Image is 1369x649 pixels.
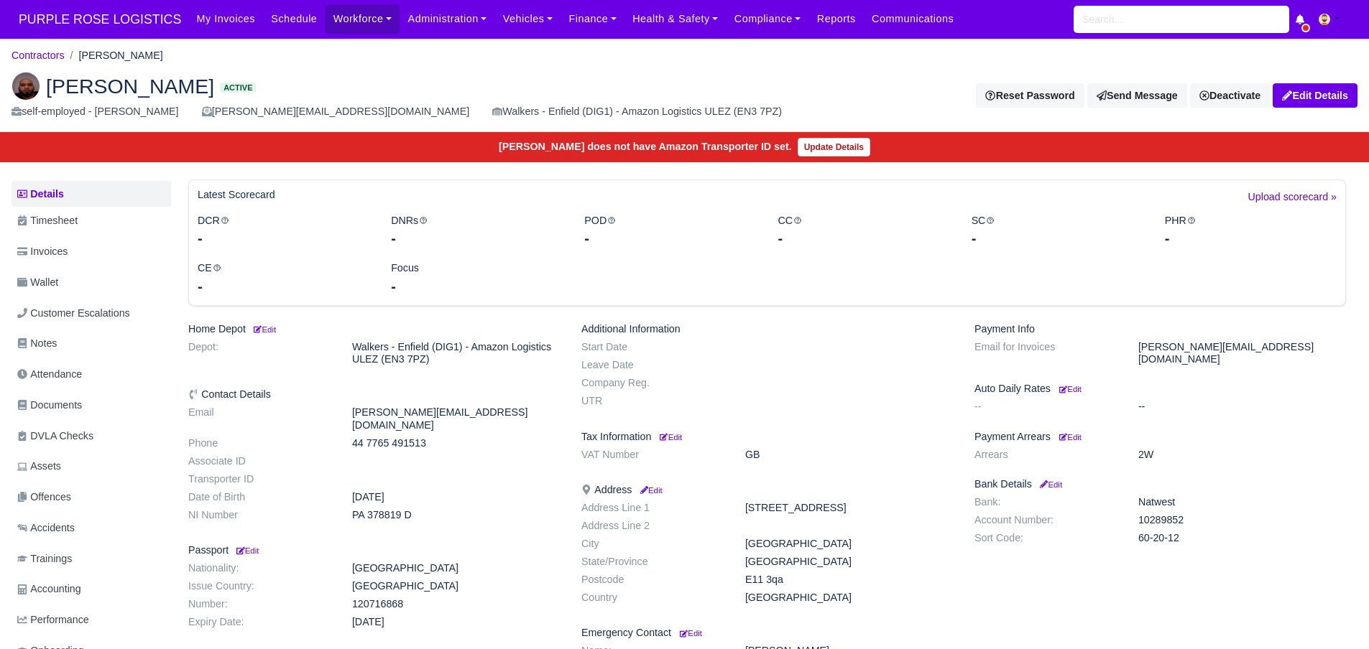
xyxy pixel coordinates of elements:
div: - [972,228,1143,248]
dd: GB [734,449,964,461]
dd: 120716868 [341,598,571,610]
dd: 10289852 [1128,514,1357,526]
a: Notes [11,330,171,358]
dt: Sort Code: [964,532,1128,544]
a: Edit [1038,478,1062,490]
dt: Leave Date [571,359,734,371]
a: Edit Details [1273,83,1358,108]
span: Offences [17,489,71,505]
small: Edit [1059,433,1082,442]
span: Wallet [17,274,58,291]
div: SC [961,213,1154,249]
dt: Expiry Date: [178,616,341,628]
dd: 60-20-12 [1128,532,1357,544]
dt: VAT Number [571,449,734,461]
a: Contractors [11,50,65,61]
div: DNRs [380,213,573,249]
div: - [198,228,369,248]
dd: E11 3qa [734,574,964,586]
span: Notes [17,335,57,352]
small: Edit [637,486,662,495]
a: Edit [1056,383,1082,394]
div: POD [573,213,767,249]
div: Focus [380,260,573,297]
dt: Phone [178,437,341,449]
dt: NI Number [178,509,341,521]
dt: Bank: [964,496,1128,508]
h6: Latest Scorecard [198,189,275,201]
div: PHR [1154,213,1347,249]
dd: [PERSON_NAME][EMAIL_ADDRESS][DOMAIN_NAME] [1128,341,1357,365]
h6: Address [581,484,953,496]
a: Workforce [326,5,400,33]
a: Edit [677,627,702,638]
dt: Company Reg. [571,377,734,389]
dd: [DATE] [341,491,571,503]
a: Documents [11,391,171,419]
h6: Home Depot [188,323,560,335]
a: Edit [234,544,259,556]
div: CE [187,260,380,297]
a: Update Details [798,138,870,157]
dt: Nationality: [178,562,341,574]
div: - [391,276,563,297]
dt: Transporter ID [178,473,341,485]
dt: Country [571,592,734,604]
a: Accidents [11,514,171,542]
span: Timesheet [17,213,78,229]
a: Deactivate [1190,83,1270,108]
dd: [STREET_ADDRESS] [734,502,964,514]
div: DCR [187,213,380,249]
dd: -- [1128,401,1357,413]
div: - [198,276,369,297]
span: Active [220,83,256,93]
a: Schedule [263,5,325,33]
span: PURPLE ROSE LOGISTICS [11,5,188,34]
dd: PA 378819 D [341,509,571,521]
span: Documents [17,397,82,414]
span: Attendance [17,366,82,383]
dt: Email [178,406,341,431]
a: Accounting [11,575,171,603]
div: CC [767,213,960,249]
a: Invoices [11,238,171,266]
a: Attendance [11,360,171,388]
dt: Arrears [964,449,1128,461]
a: Upload scorecard » [1248,189,1337,213]
h6: Payment Info [974,323,1346,335]
dt: Account Number: [964,514,1128,526]
a: Wallet [11,269,171,297]
a: Health & Safety [624,5,727,33]
div: Walkers - Enfield (DIG1) - Amazon Logistics ULEZ (EN3 7PZ) [492,103,782,120]
a: Edit [637,484,662,495]
dt: UTR [571,395,734,407]
a: Assets [11,452,171,480]
span: Performance [17,612,89,628]
dd: Walkers - Enfield (DIG1) - Amazon Logistics ULEZ (EN3 7PZ) [341,341,571,365]
dt: Start Date [571,341,734,353]
iframe: Chat Widget [1297,580,1369,649]
div: self-employed - [PERSON_NAME] [11,103,179,120]
dt: City [571,538,734,550]
div: - [391,228,563,248]
button: Reset Password [976,83,1084,108]
dt: Address Line 2 [571,520,734,532]
dd: [GEOGRAPHIC_DATA] [734,556,964,568]
a: Send Message [1087,83,1187,108]
small: Edit [252,325,276,334]
span: Invoices [17,243,68,260]
h6: Payment Arrears [974,431,1346,443]
h6: Contact Details [188,388,560,401]
dt: Postcode [571,574,734,586]
dt: Date of Birth [178,491,341,503]
dt: Depot: [178,341,341,365]
span: Customer Escalations [17,305,130,322]
a: Edit [657,431,682,442]
small: Edit [1059,385,1082,393]
div: - [584,228,756,248]
span: Assets [17,458,61,475]
span: Trainings [17,551,72,567]
h6: Bank Details [974,478,1346,490]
